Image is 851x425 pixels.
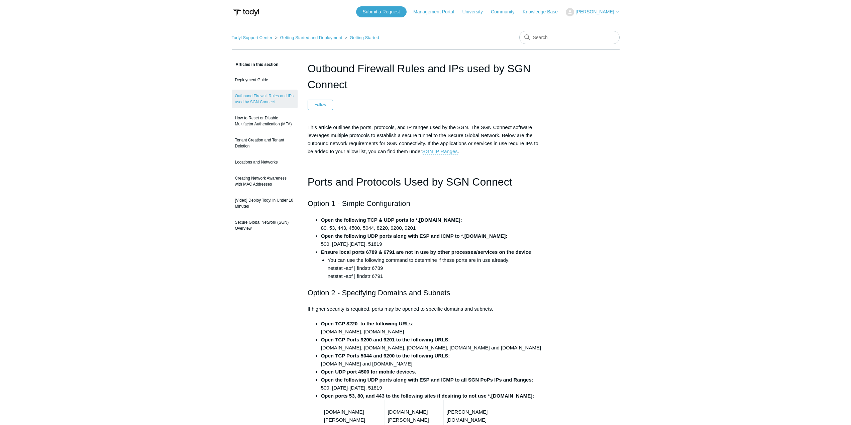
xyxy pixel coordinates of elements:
[422,148,457,154] a: SGN IP Ranges
[321,376,544,392] li: 500, [DATE]-[DATE], 51819
[232,134,298,152] a: Tenant Creation and Tenant Deletion
[356,6,407,17] a: Submit a Request
[232,172,298,191] a: Creating Network Awareness with MAC Addresses
[575,9,614,14] span: [PERSON_NAME]
[232,90,298,108] a: Outbound Firewall Rules and IPs used by SGN Connect
[321,336,544,352] li: [DOMAIN_NAME], [DOMAIN_NAME], [DOMAIN_NAME], [DOMAIN_NAME] and [DOMAIN_NAME]
[328,256,544,280] li: You can use the following command to determine if these ports are in use already: netstat -aof | ...
[232,62,279,67] span: Articles in this section
[343,35,379,40] li: Getting Started
[321,353,450,358] strong: Open TCP Ports 5044 and 9200 to the following URLS:
[232,35,274,40] li: Todyl Support Center
[491,8,521,15] a: Community
[321,337,450,342] strong: Open TCP Ports 9200 and 9201 to the following URLS:
[519,31,620,44] input: Search
[321,232,544,248] li: 500, [DATE]-[DATE], 51819
[413,8,461,15] a: Management Portal
[308,100,333,110] button: Follow Article
[321,216,544,232] li: 80, 53, 443, 4500, 5044, 8220, 9200, 9201
[308,198,544,209] h2: Option 1 - Simple Configuration
[232,6,260,18] img: Todyl Support Center Help Center home page
[321,352,544,368] li: [DOMAIN_NAME] and [DOMAIN_NAME]
[308,174,544,191] h1: Ports and Protocols Used by SGN Connect
[321,320,544,336] li: [DOMAIN_NAME], [DOMAIN_NAME]
[232,35,273,40] a: Todyl Support Center
[523,8,564,15] a: Knowledge Base
[232,74,298,86] a: Deployment Guide
[308,124,538,154] span: This article outlines the ports, protocols, and IP ranges used by the SGN. The SGN Connect softwa...
[462,8,489,15] a: University
[321,393,534,399] strong: Open ports 53, 80, and 443 to the following sites if desiring to not use *.[DOMAIN_NAME]:
[232,112,298,130] a: How to Reset or Disable Multifactor Authentication (MFA)
[232,194,298,213] a: [Video] Deploy Todyl in Under 10 Minutes
[321,321,414,326] strong: Open TCP 8220 to the following URLs:
[232,156,298,169] a: Locations and Networks
[232,216,298,235] a: Secure Global Network (SGN) Overview
[280,35,342,40] a: Getting Started and Deployment
[350,35,379,40] a: Getting Started
[274,35,343,40] li: Getting Started and Deployment
[321,369,416,375] strong: Open UDP port 4500 for mobile devices.
[321,217,462,223] strong: Open the following TCP & UDP ports to *.[DOMAIN_NAME]:
[321,233,508,239] strong: Open the following UDP ports along with ESP and ICMP to *.[DOMAIN_NAME]:
[308,287,544,299] h2: Option 2 - Specifying Domains and Subnets
[388,408,441,424] p: [DOMAIN_NAME][PERSON_NAME]
[321,377,533,383] strong: Open the following UDP ports along with ESP and ICMP to all SGN PoPs IPs and Ranges:
[566,8,619,16] button: [PERSON_NAME]
[321,249,531,255] strong: Ensure local ports 6789 & 6791 are not in use by other processes/services on the device
[446,408,497,424] p: [PERSON_NAME][DOMAIN_NAME]
[308,61,544,93] h1: Outbound Firewall Rules and IPs used by SGN Connect
[308,305,544,313] p: If higher security is required, ports may be opened to specific domains and subnets.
